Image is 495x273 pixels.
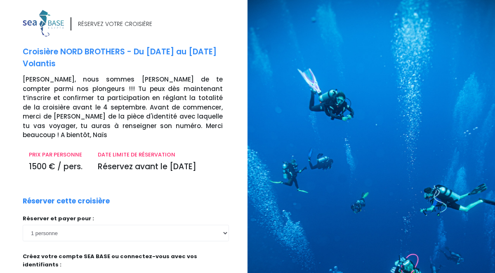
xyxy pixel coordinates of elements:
p: 1500 € / pers. [29,161,85,173]
p: Croisière NORD BROTHERS - Du [DATE] au [DATE] Volantis [23,46,241,70]
p: Réserver cette croisière [23,196,110,207]
p: [PERSON_NAME], nous sommes [PERSON_NAME] de te compter parmi nos plongeurs !!! Tu peux dès mainte... [23,75,241,140]
div: RÉSERVEZ VOTRE CROISIÈRE [78,20,152,28]
p: PRIX PAR PERSONNE [29,151,85,159]
p: Réservez avant le [DATE] [98,161,223,173]
img: logo_color1.png [23,10,64,37]
p: DATE LIMITE DE RÉSERVATION [98,151,223,159]
p: Réserver et payer pour : [23,215,229,223]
